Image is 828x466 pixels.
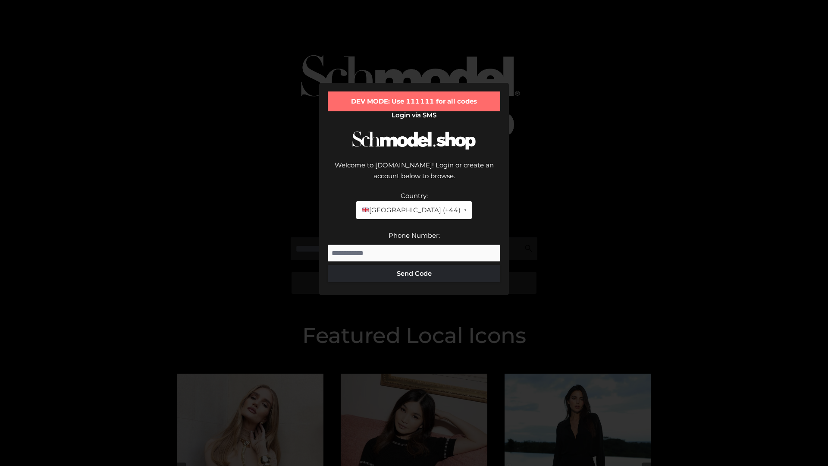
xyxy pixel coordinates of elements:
img: 🇬🇧 [362,207,369,213]
div: DEV MODE: Use 111111 for all codes [328,91,500,111]
h2: Login via SMS [328,111,500,119]
div: Welcome to [DOMAIN_NAME]! Login or create an account below to browse. [328,160,500,190]
label: Country: [401,192,428,200]
img: Schmodel Logo [349,123,479,157]
span: [GEOGRAPHIC_DATA] (+44) [361,205,460,216]
label: Phone Number: [389,231,440,239]
button: Send Code [328,265,500,282]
